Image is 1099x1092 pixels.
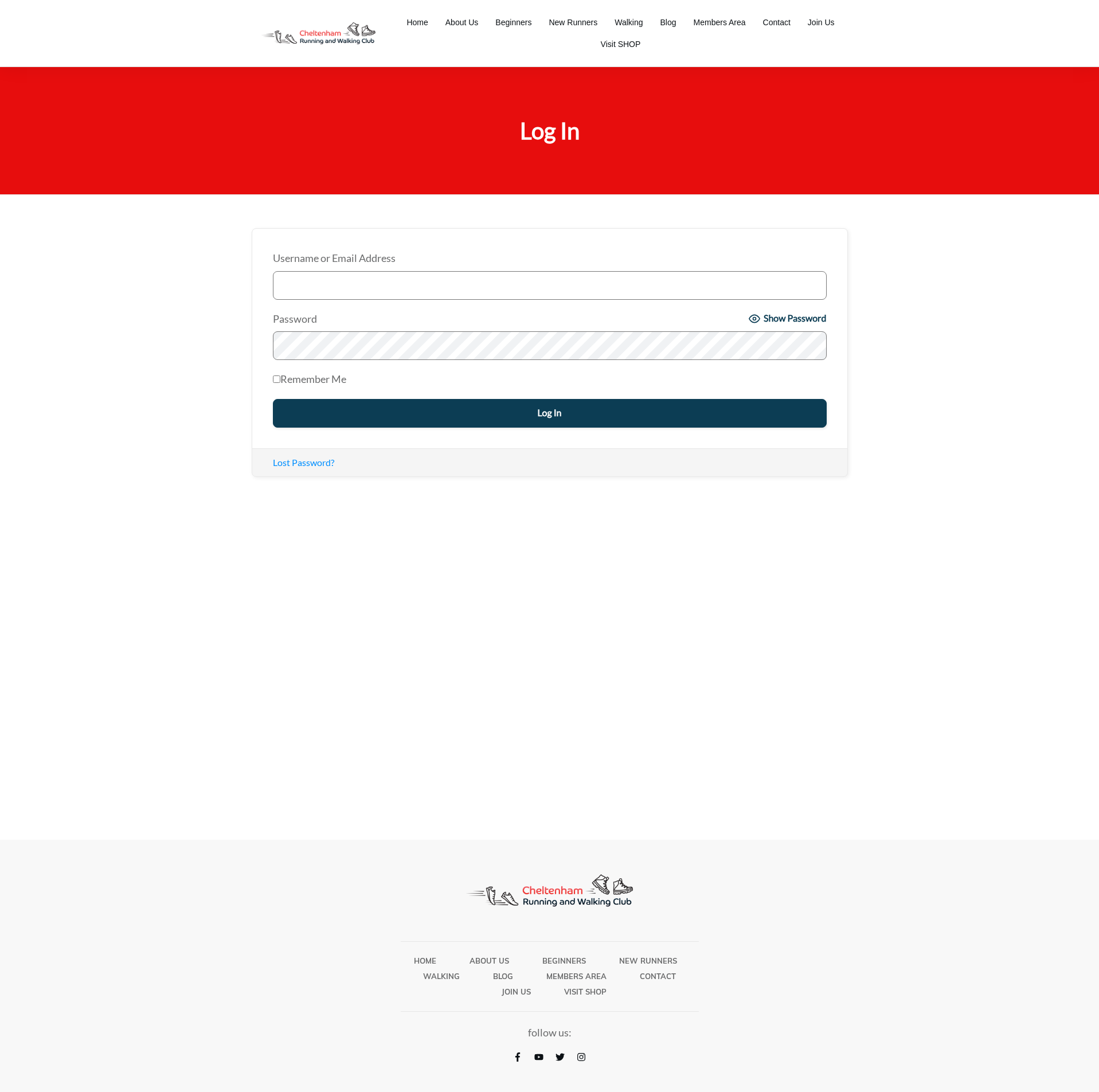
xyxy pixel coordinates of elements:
[502,984,531,999] a: Join Us
[445,14,479,30] a: About Us
[615,14,643,30] a: Walking
[273,249,827,268] label: Username or Email Address
[252,1024,847,1042] p: follow us:
[564,984,607,999] a: Visit SHOP
[763,14,791,30] a: Contact
[542,953,586,968] a: Beginners
[619,953,677,968] a: New Runners
[273,375,280,383] input: Remember Me
[495,14,531,30] a: Beginners
[406,14,428,30] a: Home
[470,953,509,968] a: About Us
[749,313,827,324] button: Show Password
[549,14,597,30] a: New Runners
[660,14,676,30] a: Blog
[640,969,676,984] a: Contact
[423,969,460,984] a: Walking
[273,457,334,468] a: Lost Password?
[252,14,385,53] img: Decathlon
[808,14,835,30] a: Join Us
[546,969,607,984] a: Members Area
[273,370,346,389] label: Remember Me
[764,314,827,323] span: Show Password
[452,863,647,918] img: Decathlon
[273,399,827,428] input: Log In
[273,310,745,328] label: Password
[493,969,513,984] a: Blog
[414,953,436,968] a: Home
[694,14,746,30] a: Members Area
[601,36,641,52] a: Visit SHOP
[520,117,580,144] span: Log In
